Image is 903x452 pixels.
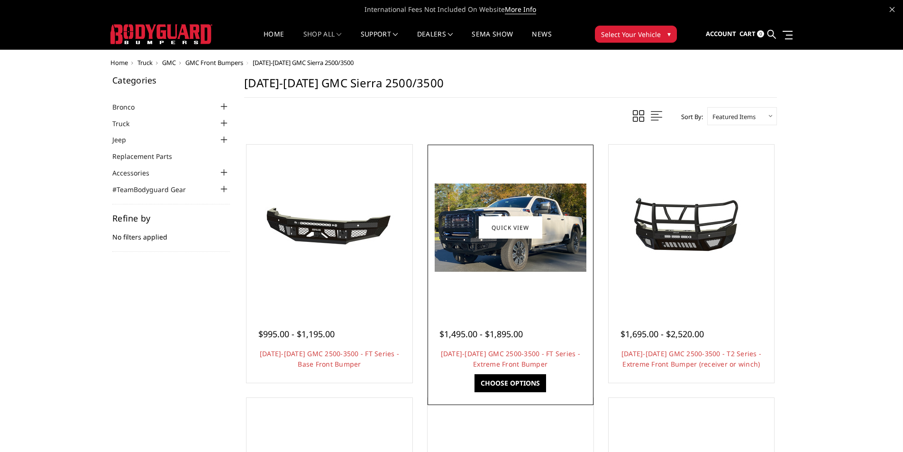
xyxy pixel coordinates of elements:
a: 2024-2026 GMC 2500-3500 - FT Series - Extreme Front Bumper 2024-2026 GMC 2500-3500 - FT Series - ... [430,147,591,308]
span: Select Your Vehicle [601,29,661,39]
a: Bronco [112,102,146,112]
a: [DATE]-[DATE] GMC 2500-3500 - T2 Series - Extreme Front Bumper (receiver or winch) [621,349,761,369]
span: Cart [739,29,756,38]
h5: Refine by [112,214,230,222]
button: Select Your Vehicle [595,26,677,43]
a: Support [361,31,398,49]
a: Replacement Parts [112,151,184,161]
a: Truck [112,119,141,129]
a: GMC [162,58,176,67]
span: Account [706,29,736,38]
span: ▾ [667,29,671,39]
a: Jeep [112,135,138,145]
a: Truck [137,58,153,67]
iframe: Chat Widget [856,406,903,452]
span: [DATE]-[DATE] GMC Sierra 2500/3500 [253,58,354,67]
img: BODYGUARD BUMPERS [110,24,212,44]
h1: [DATE]-[DATE] GMC Sierra 2500/3500 [244,76,777,98]
a: Home [264,31,284,49]
a: Home [110,58,128,67]
a: Choose Options [474,374,546,392]
a: SEMA Show [472,31,513,49]
span: $1,495.00 - $1,895.00 [439,328,523,340]
a: Cart 0 [739,21,764,47]
label: Sort By: [676,110,703,124]
a: GMC Front Bumpers [185,58,243,67]
div: No filters applied [112,214,230,252]
a: [DATE]-[DATE] GMC 2500-3500 - FT Series - Extreme Front Bumper [441,349,580,369]
a: Accessories [112,168,161,178]
a: Dealers [417,31,453,49]
span: 0 [757,30,764,37]
a: shop all [303,31,342,49]
a: News [532,31,551,49]
a: 2024-2025 GMC 2500-3500 - FT Series - Base Front Bumper 2024-2025 GMC 2500-3500 - FT Series - Bas... [249,147,410,308]
span: $995.00 - $1,195.00 [258,328,335,340]
h5: Categories [112,76,230,84]
a: #TeamBodyguard Gear [112,184,198,194]
a: Quick view [479,216,542,239]
a: More Info [505,5,536,14]
a: 2024-2026 GMC 2500-3500 - T2 Series - Extreme Front Bumper (receiver or winch) 2024-2026 GMC 2500... [611,147,772,308]
span: $1,695.00 - $2,520.00 [620,328,704,340]
a: Account [706,21,736,47]
img: 2024-2026 GMC 2500-3500 - FT Series - Extreme Front Bumper [435,184,586,272]
a: [DATE]-[DATE] GMC 2500-3500 - FT Series - Base Front Bumper [260,349,399,369]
